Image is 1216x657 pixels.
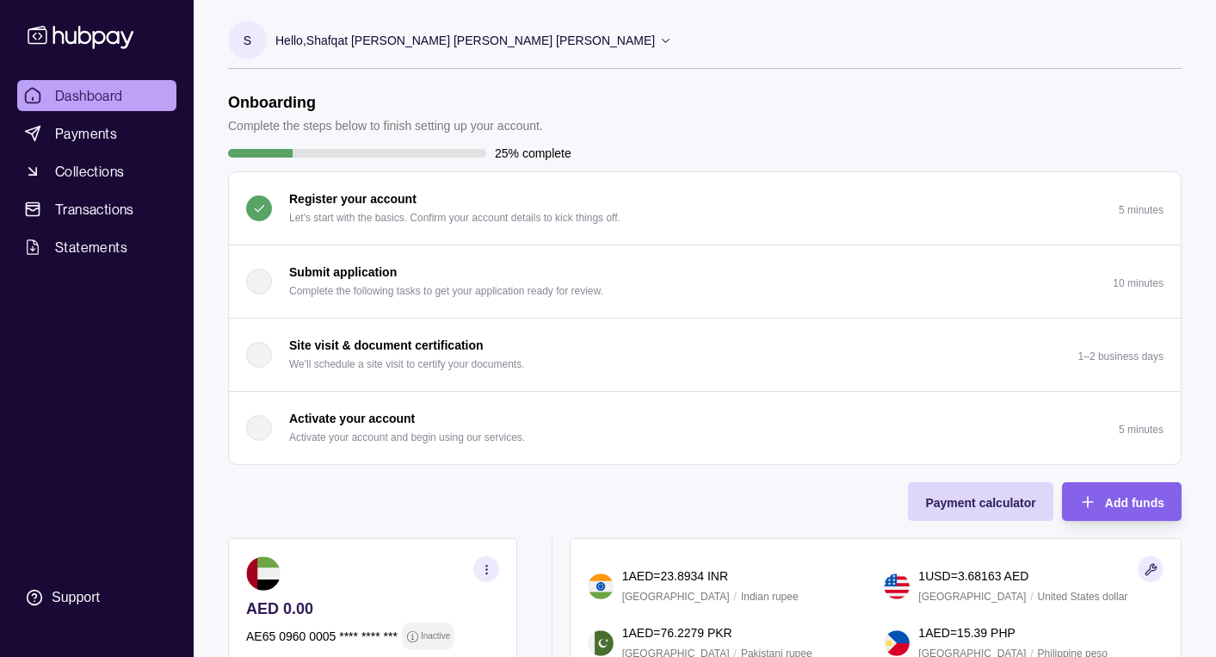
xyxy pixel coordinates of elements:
p: Let's start with the basics. Confirm your account details to kick things off. [289,208,620,227]
span: Payments [55,123,117,144]
a: Statements [17,232,176,263]
span: Collections [55,161,124,182]
p: Activate your account and begin using our services. [289,428,525,447]
p: / [734,587,737,606]
p: S [244,31,251,50]
span: Transactions [55,199,134,220]
span: Statements [55,237,127,257]
button: Register your account Let's start with the basics. Confirm your account details to kick things of... [229,172,1181,245]
p: Register your account [289,189,417,208]
img: pk [588,630,614,656]
p: AED 0.00 [246,599,499,618]
div: Support [52,588,100,607]
p: Indian rupee [741,587,799,606]
img: in [588,573,614,599]
p: Hello, Shafqat [PERSON_NAME] [PERSON_NAME] [PERSON_NAME] [275,31,655,50]
button: Activate your account Activate your account and begin using our services.5 minutes [229,392,1181,464]
p: 1 AED = 23.8934 INR [622,567,728,586]
button: Payment calculator [908,482,1052,521]
p: [GEOGRAPHIC_DATA] [918,587,1026,606]
p: 5 minutes [1119,204,1164,216]
a: Support [17,580,176,616]
p: Activate your account [289,409,415,428]
span: Payment calculator [925,496,1035,510]
a: Transactions [17,194,176,225]
p: Complete the steps below to finish setting up your account. [228,116,543,135]
p: 1 USD = 3.68163 AED [918,567,1028,586]
p: 1–2 business days [1078,350,1164,363]
span: Dashboard [55,85,123,106]
p: / [1030,587,1033,606]
p: [GEOGRAPHIC_DATA] [622,587,730,606]
p: 5 minutes [1119,424,1164,436]
button: Add funds [1062,482,1182,521]
p: Complete the following tasks to get your application ready for review. [289,282,603,301]
img: ae [246,556,281,591]
button: Submit application Complete the following tasks to get your application ready for review.10 minutes [229,245,1181,318]
p: We'll schedule a site visit to certify your documents. [289,355,525,374]
p: 1 AED = 76.2279 PKR [622,623,732,642]
p: Inactive [421,627,450,646]
p: Site visit & document certification [289,336,484,355]
p: 1 AED = 15.39 PHP [918,623,1015,642]
a: Payments [17,118,176,149]
button: Site visit & document certification We'll schedule a site visit to certify your documents.1–2 bus... [229,319,1181,391]
img: us [884,573,910,599]
span: Add funds [1105,496,1164,510]
p: Submit application [289,263,397,282]
p: 25% complete [495,144,571,163]
h1: Onboarding [228,93,543,112]
p: United States dollar [1038,587,1128,606]
a: Dashboard [17,80,176,111]
p: 10 minutes [1113,277,1164,289]
img: ph [884,630,910,656]
a: Collections [17,156,176,187]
